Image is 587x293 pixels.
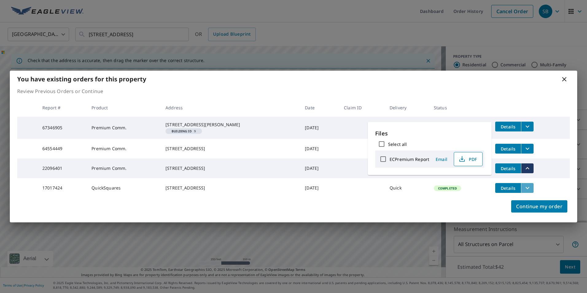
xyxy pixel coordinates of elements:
span: Details [499,124,517,130]
button: filesDropdownBtn-64554449 [521,144,534,154]
th: Report # [37,99,87,117]
label: ECPremium Report [390,156,429,162]
label: Select all [388,141,407,147]
em: Building ID [172,130,192,133]
td: QuickSquares [87,178,161,198]
span: Email [434,156,449,162]
button: filesDropdownBtn-22096401 [521,163,534,173]
span: Continue my order [516,202,562,211]
td: Quick [385,178,429,198]
th: Product [87,99,161,117]
td: [DATE] [300,158,339,178]
div: [STREET_ADDRESS] [165,146,295,152]
span: 9 [168,130,200,133]
button: filesDropdownBtn-67346905 [521,122,534,131]
td: Regular [385,117,429,139]
td: [DATE] [300,178,339,198]
span: PDF [458,155,477,163]
th: Claim ID [339,99,385,117]
p: Review Previous Orders or Continue [17,88,570,95]
b: You have existing orders for this property [17,75,146,83]
th: Status [429,99,490,117]
button: PDF [454,152,483,166]
th: Address [161,99,300,117]
td: 64554449 [37,139,87,158]
button: detailsBtn-64554449 [495,144,521,154]
span: Details [499,185,517,191]
td: Premium Comm. [87,139,161,158]
span: Completed [434,186,461,190]
button: filesDropdownBtn-17017424 [521,183,534,193]
div: [STREET_ADDRESS] [165,185,295,191]
span: Details [499,146,517,152]
button: Email [432,154,451,164]
td: Premium Comm. [87,117,161,139]
div: [STREET_ADDRESS][PERSON_NAME] [165,122,295,128]
span: Details [499,166,517,171]
td: 67346905 [37,117,87,139]
td: 17017424 [37,178,87,198]
div: [STREET_ADDRESS] [165,165,295,171]
button: Continue my order [511,200,567,213]
button: detailsBtn-67346905 [495,122,521,131]
th: Delivery [385,99,429,117]
button: detailsBtn-17017424 [495,183,521,193]
td: [DATE] [300,139,339,158]
td: 22096401 [37,158,87,178]
button: detailsBtn-22096401 [495,163,521,173]
td: Premium Comm. [87,158,161,178]
p: Files [375,129,484,138]
td: [DATE] [300,117,339,139]
th: Date [300,99,339,117]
